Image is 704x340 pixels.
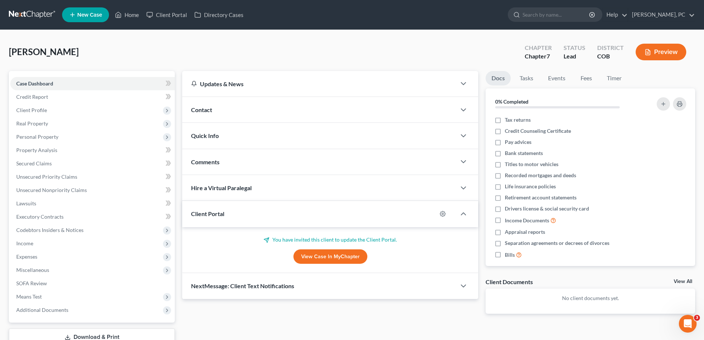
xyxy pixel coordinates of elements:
span: Client Profile [16,107,47,113]
a: SOFA Review [10,277,175,290]
a: Unsecured Priority Claims [10,170,175,184]
span: Hire a Virtual Paralegal [191,184,252,191]
div: Chapter [525,52,552,61]
button: Preview [636,44,686,60]
div: Lead [564,52,585,61]
span: Credit Counseling Certificate [505,127,571,135]
span: Personal Property [16,134,58,140]
a: Directory Cases [191,8,247,21]
span: 7 [547,53,550,60]
span: Additional Documents [16,307,68,313]
a: Credit Report [10,90,175,104]
span: Separation agreements or decrees of divorces [505,239,609,247]
p: No client documents yet. [492,294,689,302]
a: Fees [574,71,598,85]
span: Property Analysis [16,147,57,153]
span: [PERSON_NAME] [9,46,79,57]
span: Miscellaneous [16,267,49,273]
span: Client Portal [191,210,224,217]
div: COB [597,52,624,61]
iframe: Intercom live chat [679,315,697,333]
span: Quick Info [191,132,219,139]
span: Lawsuits [16,200,36,206]
a: Unsecured Nonpriority Claims [10,184,175,197]
div: Updates & News [191,80,447,88]
a: Home [111,8,143,21]
span: Life insurance policies [505,183,556,190]
span: Drivers license & social security card [505,205,589,212]
span: Titles to motor vehicles [505,161,558,168]
a: View All [674,279,692,284]
span: Income [16,240,33,246]
a: Executory Contracts [10,210,175,223]
a: Secured Claims [10,157,175,170]
span: Unsecured Nonpriority Claims [16,187,87,193]
span: Recorded mortgages and deeds [505,172,576,179]
a: Docs [486,71,511,85]
a: [PERSON_NAME], PC [628,8,695,21]
a: View Case in MyChapter [293,249,367,264]
a: Lawsuits [10,197,175,210]
span: Comments [191,158,220,165]
span: Bank statements [505,149,543,157]
span: Contact [191,106,212,113]
span: Secured Claims [16,160,52,166]
span: Means Test [16,293,42,300]
span: Retirement account statements [505,194,577,201]
strong: 0% Completed [495,98,528,105]
span: Bills [505,251,515,259]
p: You have invited this client to update the Client Portal. [191,236,469,243]
div: Chapter [525,44,552,52]
span: Tax returns [505,116,531,124]
div: Status [564,44,585,52]
span: Codebtors Insiders & Notices [16,227,84,233]
span: Credit Report [16,94,48,100]
a: Help [603,8,628,21]
span: Real Property [16,120,48,127]
span: SOFA Review [16,280,47,286]
span: New Case [77,12,102,18]
span: Executory Contracts [16,213,64,220]
span: Pay advices [505,138,531,146]
span: NextMessage: Client Text Notifications [191,282,294,289]
span: Income Documents [505,217,549,224]
a: Client Portal [143,8,191,21]
a: Tasks [514,71,539,85]
a: Property Analysis [10,144,175,157]
span: Expenses [16,253,37,260]
a: Case Dashboard [10,77,175,90]
div: District [597,44,624,52]
a: Timer [601,71,628,85]
span: 3 [694,315,700,321]
a: Events [542,71,571,85]
span: Case Dashboard [16,80,53,87]
div: Client Documents [486,278,533,286]
span: Unsecured Priority Claims [16,174,77,180]
input: Search by name... [523,8,590,21]
span: Appraisal reports [505,228,545,236]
